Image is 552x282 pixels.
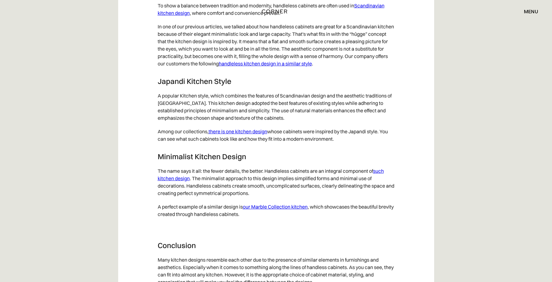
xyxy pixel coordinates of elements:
[158,200,395,221] p: A perfect example of a similar design is , which showcases the beautiful brevity created through ...
[243,204,308,210] a: our Marble Collection kitchen
[158,77,395,86] h3: Japandi Kitchen Style
[524,9,538,14] div: menu
[158,152,395,161] h3: Minimalist Kitchen Design
[158,241,395,250] h3: Conclusion
[158,20,395,70] p: In one of our previous articles, we talked about how handleless cabinets are great for a Scandina...
[158,221,395,234] p: ‍
[209,128,267,135] a: there is one kitchen design
[158,125,395,146] p: Among our collections, whose cabinets were inspired by the Japandi style. You can see what such c...
[518,6,538,17] div: menu
[158,164,395,200] p: The name says it all: the fewer details, the better. Handleless cabinets are an integral componen...
[158,89,395,125] p: A popular Kitchen style, which combines the features of Scandinavian design and the aesthetic tra...
[219,60,312,67] a: handleless kitchen design in a similar style
[158,168,384,181] a: such kitchen design
[255,7,297,15] a: home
